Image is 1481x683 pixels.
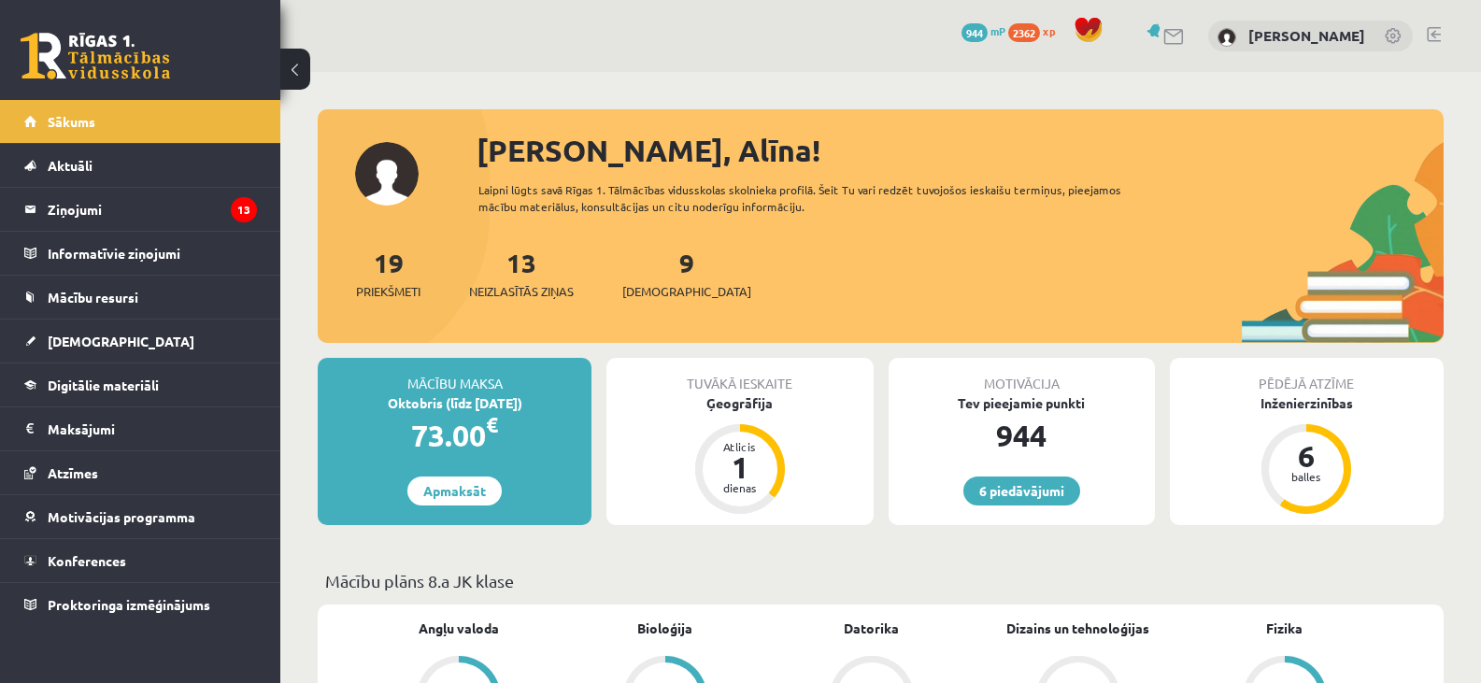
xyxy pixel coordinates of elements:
a: [PERSON_NAME] [1248,26,1365,45]
div: Tev pieejamie punkti [889,393,1155,413]
span: Priekšmeti [356,282,420,301]
div: [PERSON_NAME], Alīna! [477,128,1444,173]
a: Dizains un tehnoloģijas [1006,619,1149,638]
img: Alīna Pugačova [1218,28,1236,47]
div: balles [1278,471,1334,482]
a: 944 mP [961,23,1005,38]
div: Inženierzinības [1170,393,1444,413]
p: Mācību plāns 8.a JK klase [325,568,1436,593]
a: [DEMOGRAPHIC_DATA] [24,320,257,363]
a: 6 piedāvājumi [963,477,1080,505]
span: xp [1043,23,1055,38]
div: Motivācija [889,358,1155,393]
span: 2362 [1008,23,1040,42]
a: Maksājumi [24,407,257,450]
a: Informatīvie ziņojumi [24,232,257,275]
div: Pēdējā atzīme [1170,358,1444,393]
a: Mācību resursi [24,276,257,319]
span: 944 [961,23,988,42]
a: 19Priekšmeti [356,246,420,301]
a: Bioloģija [637,619,692,638]
a: Sākums [24,100,257,143]
div: 944 [889,413,1155,458]
div: 73.00 [318,413,591,458]
a: 13Neizlasītās ziņas [469,246,574,301]
a: 9[DEMOGRAPHIC_DATA] [622,246,751,301]
div: Atlicis [712,441,768,452]
a: Rīgas 1. Tālmācības vidusskola [21,33,170,79]
legend: Informatīvie ziņojumi [48,232,257,275]
a: Datorika [844,619,899,638]
a: Aktuāli [24,144,257,187]
span: Konferences [48,552,126,569]
a: Ziņojumi13 [24,188,257,231]
span: mP [990,23,1005,38]
span: Proktoringa izmēģinājums [48,596,210,613]
div: 6 [1278,441,1334,471]
a: Proktoringa izmēģinājums [24,583,257,626]
span: Neizlasītās ziņas [469,282,574,301]
span: € [486,411,498,438]
div: Laipni lūgts savā Rīgas 1. Tālmācības vidusskolas skolnieka profilā. Šeit Tu vari redzēt tuvojošo... [478,181,1154,215]
i: 13 [231,197,257,222]
span: [DEMOGRAPHIC_DATA] [48,333,194,349]
span: Mācību resursi [48,289,138,306]
a: Atzīmes [24,451,257,494]
span: Digitālie materiāli [48,377,159,393]
span: Atzīmes [48,464,98,481]
a: 2362 xp [1008,23,1064,38]
div: dienas [712,482,768,493]
legend: Ziņojumi [48,188,257,231]
a: Digitālie materiāli [24,363,257,406]
div: Ģeogrāfija [606,393,873,413]
a: Apmaksāt [407,477,502,505]
div: Mācību maksa [318,358,591,393]
a: Motivācijas programma [24,495,257,538]
div: Tuvākā ieskaite [606,358,873,393]
span: Aktuāli [48,157,93,174]
div: 1 [712,452,768,482]
a: Ģeogrāfija Atlicis 1 dienas [606,393,873,517]
div: Oktobris (līdz [DATE]) [318,393,591,413]
a: Inženierzinības 6 balles [1170,393,1444,517]
a: Angļu valoda [419,619,499,638]
span: Motivācijas programma [48,508,195,525]
legend: Maksājumi [48,407,257,450]
a: Konferences [24,539,257,582]
span: Sākums [48,113,95,130]
span: [DEMOGRAPHIC_DATA] [622,282,751,301]
a: Fizika [1266,619,1303,638]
